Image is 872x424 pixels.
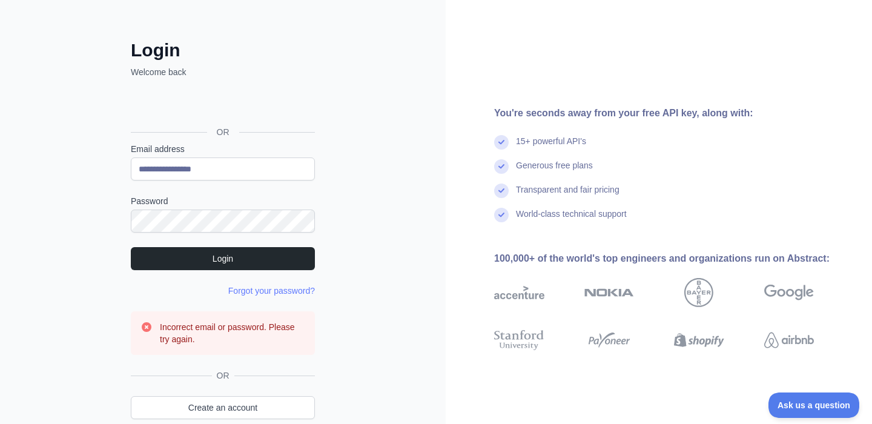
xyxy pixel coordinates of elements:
p: Welcome back [131,66,315,78]
div: 100,000+ of the world's top engineers and organizations run on Abstract: [494,251,853,266]
span: OR [207,126,239,138]
img: check mark [494,135,509,150]
label: Email address [131,143,315,155]
img: check mark [494,184,509,198]
div: World-class technical support [516,208,627,232]
button: Login [131,247,315,270]
img: stanford university [494,328,544,353]
img: google [764,278,814,307]
img: bayer [684,278,713,307]
div: Generous free plans [516,159,593,184]
h3: Incorrect email or password. Please try again. [160,321,305,345]
a: Forgot your password? [228,286,315,296]
div: 15+ powerful API's [516,135,586,159]
a: Create an account [131,396,315,419]
div: You're seconds away from your free API key, along with: [494,106,853,121]
label: Password [131,195,315,207]
span: OR [212,369,234,382]
img: accenture [494,278,544,307]
img: check mark [494,159,509,174]
img: check mark [494,208,509,222]
img: nokia [584,278,635,307]
img: payoneer [584,328,635,353]
div: Transparent and fair pricing [516,184,619,208]
iframe: Toggle Customer Support [768,393,860,418]
iframe: Sign in with Google Button [125,91,319,118]
img: airbnb [764,328,814,353]
img: shopify [674,328,724,353]
h2: Login [131,39,315,61]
